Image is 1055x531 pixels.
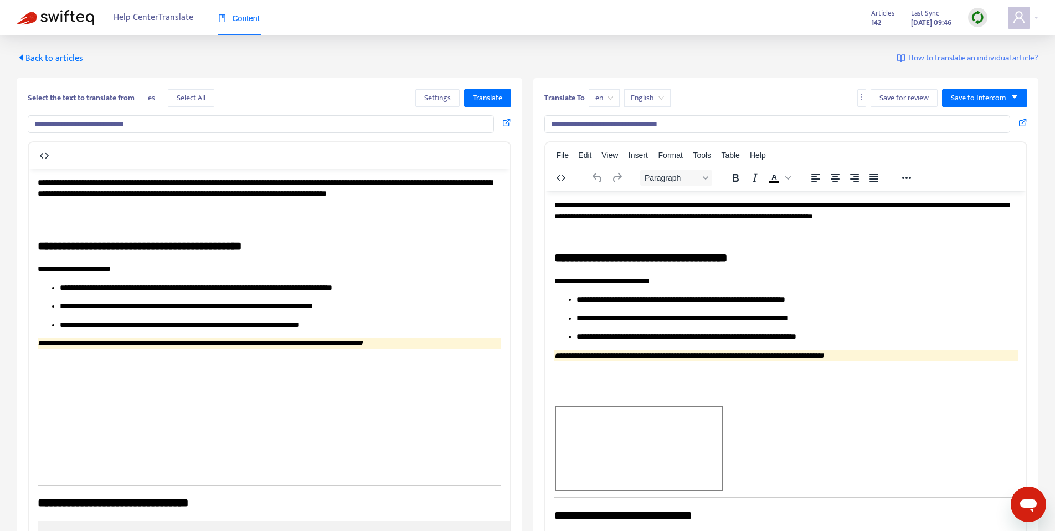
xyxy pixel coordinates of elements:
span: Back to articles [17,51,83,66]
span: Translate [473,92,502,104]
span: book [218,14,226,22]
button: Settings [415,89,460,107]
span: Save for review [879,92,929,104]
strong: 142 [871,17,881,29]
span: View [601,151,618,160]
span: File [556,151,569,160]
span: How to translate an individual article? [908,52,1038,65]
img: image-link [897,54,905,63]
button: Align left [806,170,825,186]
b: Select the text to translate from [28,91,135,104]
button: Translate [464,89,511,107]
span: Edit [578,151,591,160]
span: caret-down [1011,93,1018,101]
img: sync.dc5367851b00ba804db3.png [971,11,985,24]
span: user [1012,11,1026,24]
strong: [DATE] 09:46 [911,17,951,29]
span: Help Center Translate [114,7,193,28]
span: Content [218,14,260,23]
img: Swifteq [17,10,94,25]
button: Redo [608,170,626,186]
button: Select All [168,89,214,107]
button: Align center [826,170,845,186]
span: Paragraph [645,173,699,182]
button: Undo [588,170,607,186]
button: Block Paragraph [640,170,712,186]
span: en [595,90,613,106]
button: Align right [845,170,864,186]
button: Italic [745,170,764,186]
span: Articles [871,7,894,19]
button: Bold [726,170,745,186]
button: Save to Intercomcaret-down [942,89,1027,107]
span: Settings [424,92,451,104]
span: English [631,90,664,106]
span: Format [658,151,683,160]
span: Tools [693,151,711,160]
button: Justify [864,170,883,186]
span: Last Sync [911,7,939,19]
a: How to translate an individual article? [897,52,1038,65]
span: caret-left [17,53,25,62]
span: Save to Intercom [951,92,1006,104]
button: Save for review [871,89,938,107]
span: more [858,93,866,101]
b: Translate To [544,91,585,104]
button: more [857,89,866,107]
button: Reveal or hide additional toolbar items [897,170,916,186]
span: Table [721,151,739,160]
span: es [143,89,159,107]
iframe: Button to launch messaging window [1011,487,1046,522]
span: Help [750,151,766,160]
span: Insert [629,151,648,160]
div: Text color Black [765,170,792,186]
span: Select All [177,92,205,104]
